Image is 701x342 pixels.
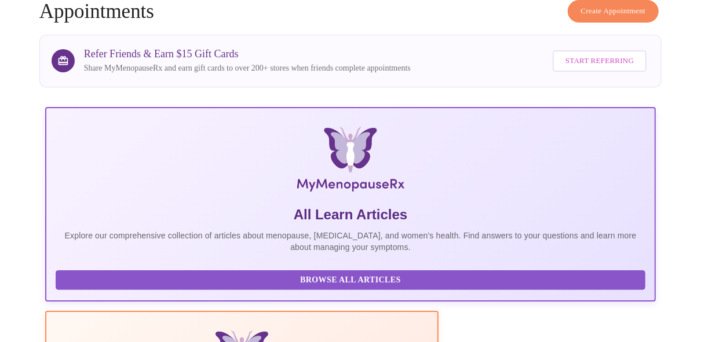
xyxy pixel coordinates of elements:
[553,50,647,72] button: Start Referring
[56,270,646,290] button: Browse All Articles
[550,45,649,78] a: Start Referring
[56,230,646,253] p: Explore our comprehensive collection of articles about menopause, [MEDICAL_DATA], and women's hea...
[67,273,634,288] span: Browse All Articles
[581,5,646,18] span: Create Appointment
[56,274,649,284] a: Browse All Articles
[56,205,646,224] h5: All Learn Articles
[84,62,411,74] p: Share MyMenopauseRx and earn gift cards to over 200+ stores when friends complete appointments
[565,54,634,68] span: Start Referring
[147,127,554,196] img: MyMenopauseRx Logo
[84,48,411,60] h3: Refer Friends & Earn $15 Gift Cards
